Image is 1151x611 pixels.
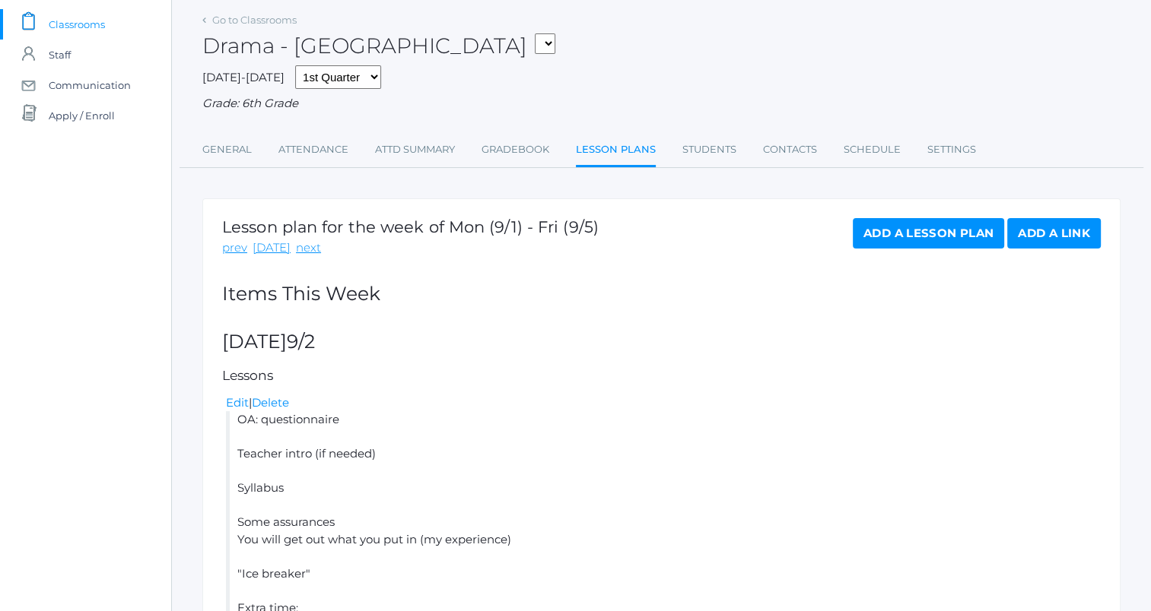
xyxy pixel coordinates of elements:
[222,283,1101,305] h2: Items This Week
[222,218,599,236] h1: Lesson plan for the week of Mon (9/1) - Fri (9/5)
[278,135,348,165] a: Attendance
[222,369,1101,383] h5: Lessons
[212,14,297,26] a: Go to Classrooms
[682,135,736,165] a: Students
[482,135,549,165] a: Gradebook
[576,135,656,167] a: Lesson Plans
[296,239,321,257] a: next
[287,330,315,353] span: 9/2
[226,394,1101,412] div: |
[853,218,1004,249] a: Add a Lesson Plan
[49,70,131,100] span: Communication
[202,70,285,84] span: [DATE]-[DATE]
[49,100,115,131] span: Apply / Enroll
[763,135,817,165] a: Contacts
[252,395,289,410] a: Delete
[1007,218,1101,249] a: Add a Link
[222,239,247,257] a: prev
[202,95,1121,112] div: Grade: 6th Grade
[253,239,291,257] a: [DATE]
[222,331,1101,353] h2: [DATE]
[844,135,901,165] a: Schedule
[927,135,976,165] a: Settings
[49,9,105,40] span: Classrooms
[202,135,252,165] a: General
[226,395,249,410] a: Edit
[202,34,555,58] h2: Drama - [GEOGRAPHIC_DATA]
[375,135,455,165] a: Attd Summary
[49,40,71,70] span: Staff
